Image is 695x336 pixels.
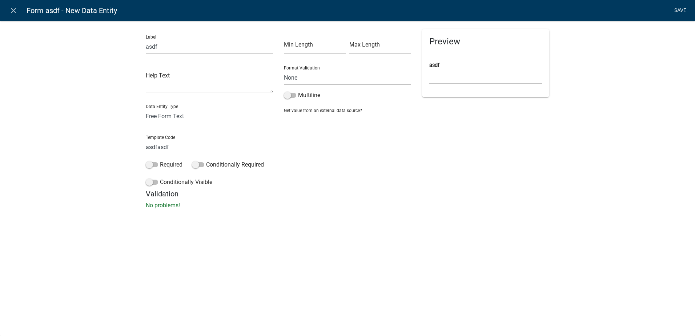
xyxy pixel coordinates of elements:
label: Conditionally Visible [146,178,212,187]
label: Multiline [284,91,320,100]
p: No problems! [146,201,549,210]
span: Form asdf - New Data Entity [27,3,117,18]
label: asdf [429,63,439,68]
h5: Preview [429,36,542,47]
a: Save [671,4,689,17]
label: Conditionally Required [192,160,264,169]
h5: Validation [146,189,549,198]
label: Required [146,160,182,169]
i: close [9,6,18,15]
